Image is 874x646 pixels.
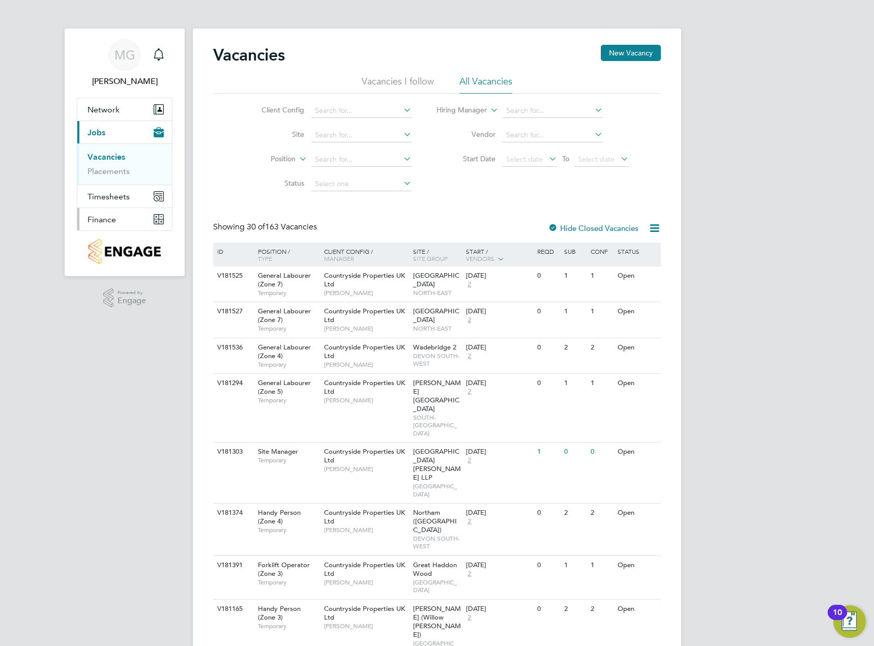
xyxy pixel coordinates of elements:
span: [GEOGRAPHIC_DATA][PERSON_NAME] LLP [413,447,461,482]
span: Site Group [413,254,448,262]
button: Open Resource Center, 10 new notifications [833,605,866,638]
input: Select one [311,177,412,191]
span: Select date [506,155,543,164]
div: V181391 [215,556,250,575]
div: 1 [588,267,615,285]
input: Search for... [311,128,412,142]
div: V181303 [215,443,250,461]
button: Finance [77,208,172,230]
span: General Labourer (Zone 7) [258,271,311,288]
div: Open [615,556,659,575]
h2: Vacancies [213,45,285,65]
div: Open [615,443,659,461]
span: Countryside Properties UK Ltd [324,378,405,396]
div: Open [615,600,659,619]
div: [DATE] [466,448,532,456]
a: MG[PERSON_NAME] [77,39,172,87]
span: Vendors [466,254,494,262]
div: Start / [463,243,535,268]
span: Network [88,105,120,114]
span: Temporary [258,622,319,630]
div: Open [615,267,659,285]
span: 2 [466,517,473,526]
span: Countryside Properties UK Ltd [324,271,405,288]
span: DEVON SOUTH-WEST [413,352,461,368]
span: Handy Person (Zone 4) [258,508,301,525]
span: DEVON SOUTH-WEST [413,535,461,550]
span: [PERSON_NAME] [324,465,408,473]
span: MG [114,48,135,62]
a: Vacancies [88,152,125,162]
div: 0 [588,443,615,461]
div: ID [215,243,250,260]
span: Temporary [258,289,319,297]
span: 30 of [247,222,265,232]
a: Go to home page [77,239,172,264]
div: Conf [588,243,615,260]
div: V181525 [215,267,250,285]
div: 0 [535,374,561,393]
span: Engage [118,297,146,305]
div: 1 [588,302,615,321]
button: Jobs [77,121,172,143]
span: [GEOGRAPHIC_DATA] [413,482,461,498]
div: 0 [535,338,561,357]
button: Timesheets [77,185,172,208]
input: Search for... [503,104,603,118]
span: Jobs [88,128,105,137]
span: Northam ([GEOGRAPHIC_DATA]) [413,508,457,534]
div: [DATE] [466,379,532,388]
span: General Labourer (Zone 7) [258,307,311,324]
button: Network [77,98,172,121]
span: Select date [578,155,615,164]
div: 1 [588,374,615,393]
div: 1 [588,556,615,575]
div: [DATE] [466,509,532,517]
span: Maksymilian Grobelny [77,75,172,87]
input: Search for... [311,153,412,167]
span: Timesheets [88,192,130,201]
span: NORTH-EAST [413,289,461,297]
span: Countryside Properties UK Ltd [324,307,405,324]
div: Status [615,243,659,260]
span: General Labourer (Zone 5) [258,378,311,396]
label: Vendor [437,130,496,139]
button: New Vacancy [601,45,661,61]
span: NORTH-EAST [413,325,461,333]
div: 0 [562,443,588,461]
label: Position [237,154,296,164]
div: V181374 [215,504,250,522]
div: [DATE] [466,605,532,613]
span: Temporary [258,325,319,333]
div: Open [615,302,659,321]
div: 10 [833,612,842,626]
div: 2 [588,600,615,619]
div: 1 [535,443,561,461]
span: 2 [466,280,473,289]
span: 2 [466,613,473,622]
div: Reqd [535,243,561,260]
div: 2 [588,504,615,522]
span: 2 [466,352,473,361]
span: [GEOGRAPHIC_DATA] [413,307,459,324]
div: V181294 [215,374,250,393]
div: V181536 [215,338,250,357]
div: 0 [535,600,561,619]
span: [PERSON_NAME] (Willow [PERSON_NAME]) [413,604,461,639]
div: 0 [535,302,561,321]
span: [PERSON_NAME] [324,325,408,333]
div: 1 [562,374,588,393]
li: All Vacancies [459,75,512,94]
a: Powered byEngage [103,288,147,308]
div: Position / [250,243,322,267]
span: Temporary [258,456,319,464]
div: Open [615,374,659,393]
label: Hide Closed Vacancies [548,223,638,233]
span: SOUTH-[GEOGRAPHIC_DATA] [413,414,461,437]
div: 0 [535,267,561,285]
div: [DATE] [466,272,532,280]
div: [DATE] [466,307,532,316]
label: Start Date [437,154,496,163]
span: [PERSON_NAME] [324,578,408,586]
div: 1 [562,302,588,321]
